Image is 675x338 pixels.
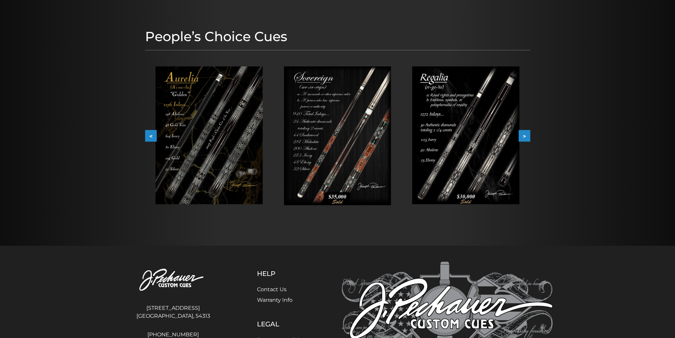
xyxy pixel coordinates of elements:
div: Carousel Navigation [145,130,530,142]
a: Contact Us [257,286,287,293]
img: Pechauer Custom Cues [123,262,224,298]
button: < [145,130,157,142]
a: Warranty Info [257,297,293,303]
h1: People’s Choice Cues [145,29,530,44]
h5: Help [257,270,308,278]
button: > [519,130,530,142]
address: [STREET_ADDRESS] [GEOGRAPHIC_DATA], 54313 [123,301,224,323]
h5: Legal [257,320,308,328]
